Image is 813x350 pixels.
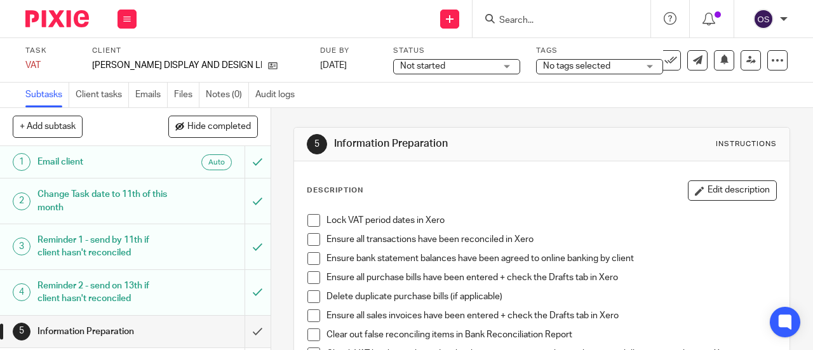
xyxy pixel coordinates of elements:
a: Subtasks [25,83,69,107]
a: Emails [135,83,168,107]
p: Clear out false reconciling items in Bank Reconciliation Report [326,328,776,341]
label: Task [25,46,76,56]
a: Client tasks [76,83,129,107]
div: Auto [201,154,232,170]
span: Hide completed [187,122,251,132]
span: No tags selected [543,62,610,71]
button: + Add subtask [13,116,83,137]
div: 2 [13,192,30,210]
p: Ensure all sales invoices have been entered + check the Drafts tab in Xero [326,309,776,322]
label: Due by [320,46,377,56]
p: Ensure bank statement balances have been agreed to online banking by client [326,252,776,265]
a: Files [174,83,199,107]
span: [DATE] [320,61,347,70]
div: VAT [25,59,76,72]
div: 5 [13,323,30,340]
h1: Email client [37,152,167,172]
span: Not started [400,62,445,71]
label: Status [393,46,520,56]
p: Lock VAT period dates in Xero [326,214,776,227]
p: Ensure all purchase bills have been entered + check the Drafts tab in Xero [326,271,776,284]
div: 3 [13,238,30,255]
div: 5 [307,134,327,154]
p: [PERSON_NAME] DISPLAY AND DESIGN LIMITED [92,59,262,72]
button: Hide completed [168,116,258,137]
a: Audit logs [255,83,301,107]
button: Edit description [688,180,777,201]
img: Pixie [25,10,89,27]
p: Delete duplicate purchase bills (if applicable) [326,290,776,303]
h1: Information Preparation [37,322,167,341]
div: 4 [13,283,30,301]
p: Ensure all transactions have been reconciled in Xero [326,233,776,246]
label: Tags [536,46,663,56]
input: Search [498,15,612,27]
div: Instructions [716,139,777,149]
div: 1 [13,153,30,171]
a: Notes (0) [206,83,249,107]
h1: Reminder 1 - send by 11th if client hasn't reconciled [37,231,167,263]
img: svg%3E [753,9,774,29]
label: Client [92,46,304,56]
h1: Change Task date to 11th of this month [37,185,167,217]
h1: Reminder 2 - send on 13th if client hasn't reconciled [37,276,167,309]
p: Description [307,185,363,196]
h1: Information Preparation [334,137,569,151]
